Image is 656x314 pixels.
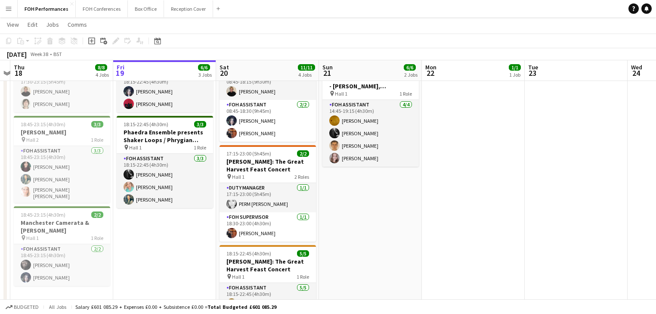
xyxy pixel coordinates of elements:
[24,19,41,30] a: Edit
[207,304,276,310] span: Total Budgeted £601 085.29
[28,21,37,28] span: Edit
[18,0,76,17] button: FOH Performances
[68,21,87,28] span: Comms
[47,304,68,310] span: All jobs
[4,302,40,312] button: Budgeted
[7,50,27,59] div: [DATE]
[7,21,19,28] span: View
[76,0,128,17] button: FOH Conferences
[53,51,62,57] div: BST
[64,19,90,30] a: Comms
[128,0,164,17] button: Box Office
[28,51,50,57] span: Week 38
[43,19,62,30] a: Jobs
[14,304,39,310] span: Budgeted
[46,21,59,28] span: Jobs
[3,19,22,30] a: View
[164,0,213,17] button: Reception Cover
[75,304,276,310] div: Salary £601 085.29 + Expenses £0.00 + Subsistence £0.00 =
